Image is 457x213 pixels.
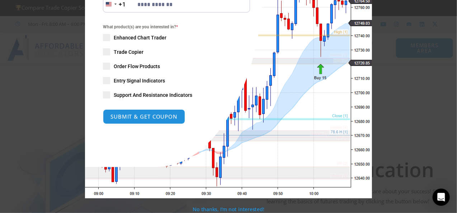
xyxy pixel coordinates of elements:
label: Trade Copier [103,48,250,56]
span: What product(s) are you interested in? [103,23,250,30]
div: Open Intercom Messenger [433,189,450,206]
a: No thanks, I’m not interested! [193,206,264,213]
label: Support And Resistance Indicators [103,91,250,99]
span: Support And Resistance Indicators [114,91,192,99]
label: Entry Signal Indicators [103,77,250,84]
button: SUBMIT & GET COUPON [103,109,185,124]
span: Order Flow Products [114,63,160,70]
span: Trade Copier [114,48,143,56]
span: Enhanced Chart Trader [114,34,166,41]
span: Entry Signal Indicators [114,77,165,84]
label: Order Flow Products [103,63,250,70]
label: Enhanced Chart Trader [103,34,250,41]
